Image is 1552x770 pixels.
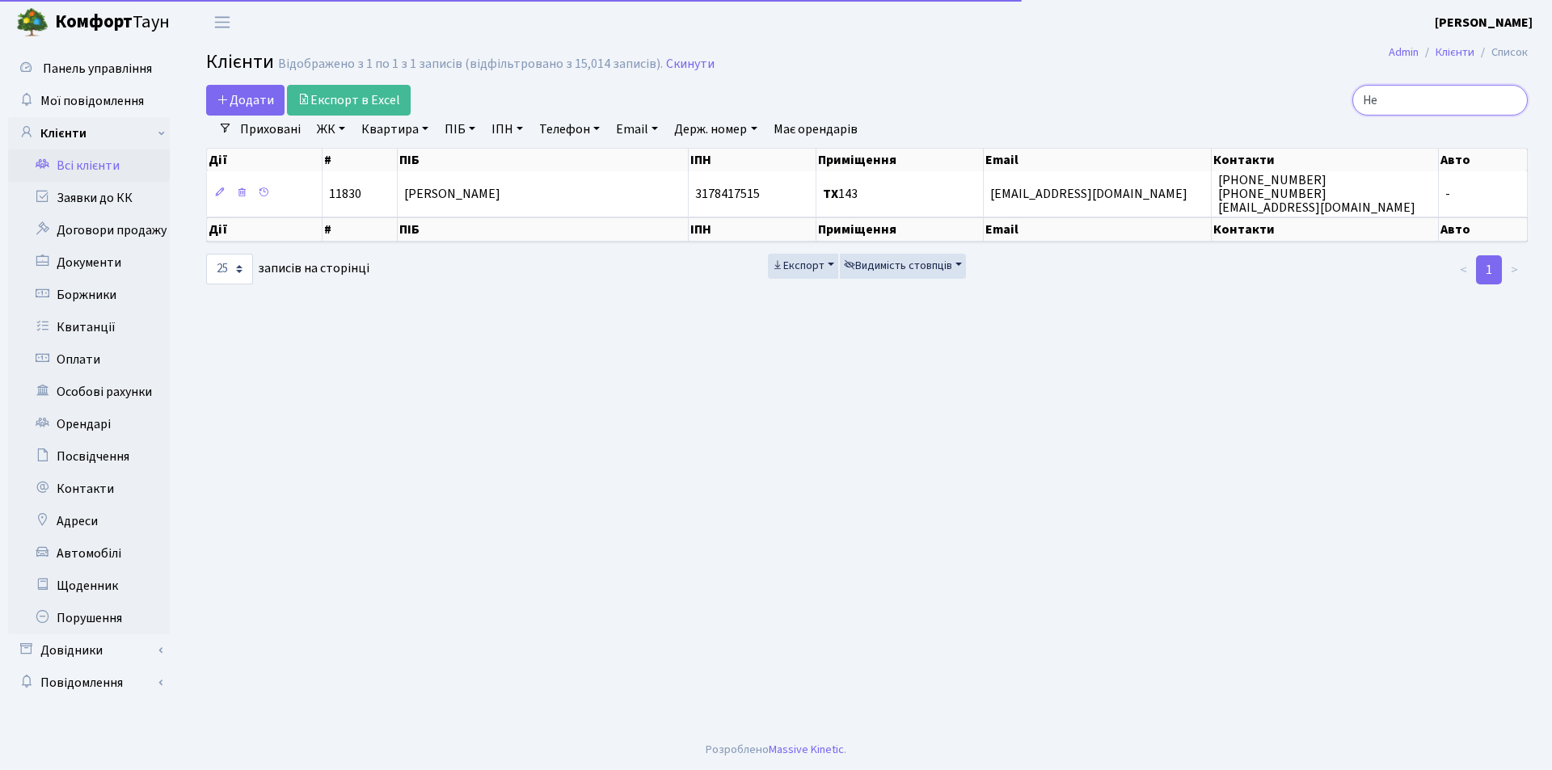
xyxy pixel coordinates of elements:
[533,116,606,143] a: Телефон
[16,6,48,39] img: logo.png
[55,9,170,36] span: Таун
[55,9,133,35] b: Комфорт
[844,258,952,274] span: Видимість стовпців
[668,116,763,143] a: Держ. номер
[1436,44,1474,61] a: Клієнти
[8,214,170,246] a: Договори продажу
[234,116,307,143] a: Приховані
[398,149,688,171] th: ПІБ
[8,117,170,149] a: Клієнти
[217,91,274,109] span: Додати
[1389,44,1419,61] a: Admin
[485,116,529,143] a: ІПН
[8,440,170,473] a: Посвідчення
[310,116,352,143] a: ЖК
[1445,185,1450,203] span: -
[1352,85,1528,116] input: Пошук...
[323,217,398,242] th: #
[1435,13,1533,32] a: [PERSON_NAME]
[1212,149,1440,171] th: Контакти
[1435,14,1533,32] b: [PERSON_NAME]
[695,185,760,203] span: 3178417515
[8,85,170,117] a: Мої повідомлення
[323,149,398,171] th: #
[1212,217,1440,242] th: Контакти
[1218,171,1415,217] span: [PHONE_NUMBER] [PHONE_NUMBER] [EMAIL_ADDRESS][DOMAIN_NAME]
[990,185,1187,203] span: [EMAIL_ADDRESS][DOMAIN_NAME]
[772,258,824,274] span: Експорт
[8,505,170,537] a: Адреси
[206,254,369,284] label: записів на сторінці
[1476,255,1502,284] a: 1
[689,149,816,171] th: ІПН
[8,343,170,376] a: Оплати
[840,254,966,279] button: Видимість стовпців
[355,116,435,143] a: Квартира
[43,60,152,78] span: Панель управління
[8,149,170,182] a: Всі клієнти
[202,9,242,36] button: Переключити навігацію
[8,182,170,214] a: Заявки до КК
[1364,36,1552,69] nav: breadcrumb
[8,602,170,634] a: Порушення
[8,473,170,505] a: Контакти
[8,570,170,602] a: Щоденник
[1474,44,1528,61] li: Список
[816,217,985,242] th: Приміщення
[8,667,170,699] a: Повідомлення
[398,217,688,242] th: ПІБ
[207,149,323,171] th: Дії
[206,85,285,116] a: Додати
[768,254,838,279] button: Експорт
[8,311,170,343] a: Квитанції
[767,116,864,143] a: Має орендарів
[984,149,1212,171] th: Email
[689,217,816,242] th: ІПН
[666,57,715,72] a: Скинути
[404,185,500,203] span: [PERSON_NAME]
[1439,149,1528,171] th: Авто
[329,185,361,203] span: 11830
[984,217,1212,242] th: Email
[8,376,170,408] a: Особові рахунки
[438,116,482,143] a: ПІБ
[816,149,985,171] th: Приміщення
[40,92,144,110] span: Мої повідомлення
[278,57,663,72] div: Відображено з 1 по 1 з 1 записів (відфільтровано з 15,014 записів).
[1439,217,1528,242] th: Авто
[207,217,323,242] th: Дії
[8,634,170,667] a: Довідники
[206,254,253,284] select: записів на сторінці
[823,185,838,203] b: ТХ
[706,741,846,759] div: Розроблено .
[609,116,664,143] a: Email
[8,408,170,440] a: Орендарі
[823,185,858,203] span: 143
[287,85,411,116] a: Експорт в Excel
[206,48,274,76] span: Клієнти
[8,246,170,279] a: Документи
[8,537,170,570] a: Автомобілі
[8,53,170,85] a: Панель управління
[8,279,170,311] a: Боржники
[769,741,844,758] a: Massive Kinetic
